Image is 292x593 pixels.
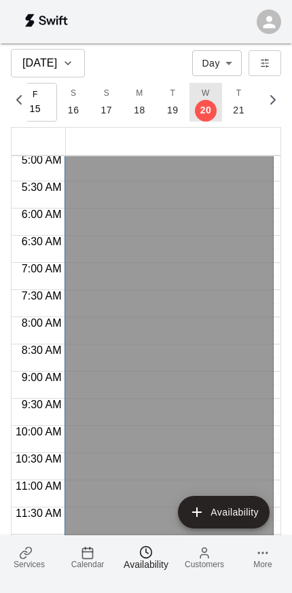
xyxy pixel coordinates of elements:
[11,49,85,77] button: [DATE]
[90,83,124,122] button: S17
[12,453,65,465] span: 10:30 AM
[18,263,65,274] span: 7:00 AM
[18,399,65,410] span: 9:30 AM
[192,50,242,75] div: Day
[12,507,65,519] span: 11:30 AM
[167,103,179,118] p: 19
[185,560,224,569] span: Customers
[175,535,234,579] a: Customers
[104,87,109,101] span: S
[18,344,65,356] span: 8:30 AM
[234,535,292,579] a: More
[233,103,244,118] p: 21
[236,87,242,101] span: T
[189,83,223,122] button: W20
[58,535,117,579] a: Calendar
[18,181,65,193] span: 5:30 AM
[57,83,90,122] button: S16
[222,83,255,122] button: T21
[18,317,65,329] span: 8:00 AM
[12,535,65,546] span: 12:00 PM
[25,102,45,116] p: 15
[18,372,65,383] span: 9:00 AM
[178,496,270,528] button: add
[156,83,189,122] button: T19
[12,480,65,492] span: 11:00 AM
[202,87,210,101] span: W
[170,87,175,101] span: T
[18,154,65,166] span: 5:00 AM
[18,236,65,247] span: 6:30 AM
[200,103,212,118] p: 20
[68,103,79,118] p: 16
[136,87,143,101] span: M
[14,560,45,569] span: Services
[123,83,156,122] button: M18
[124,559,168,570] span: Availability
[71,87,76,101] span: S
[18,290,65,302] span: 7:30 AM
[12,426,65,437] span: 10:00 AM
[22,54,57,73] h6: [DATE]
[253,560,272,569] span: More
[18,209,65,220] span: 6:00 AM
[134,103,145,118] p: 18
[117,535,175,579] a: Availability
[101,103,113,118] p: 17
[33,90,38,99] span: F
[14,83,57,122] button: F15
[71,560,105,569] span: Calendar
